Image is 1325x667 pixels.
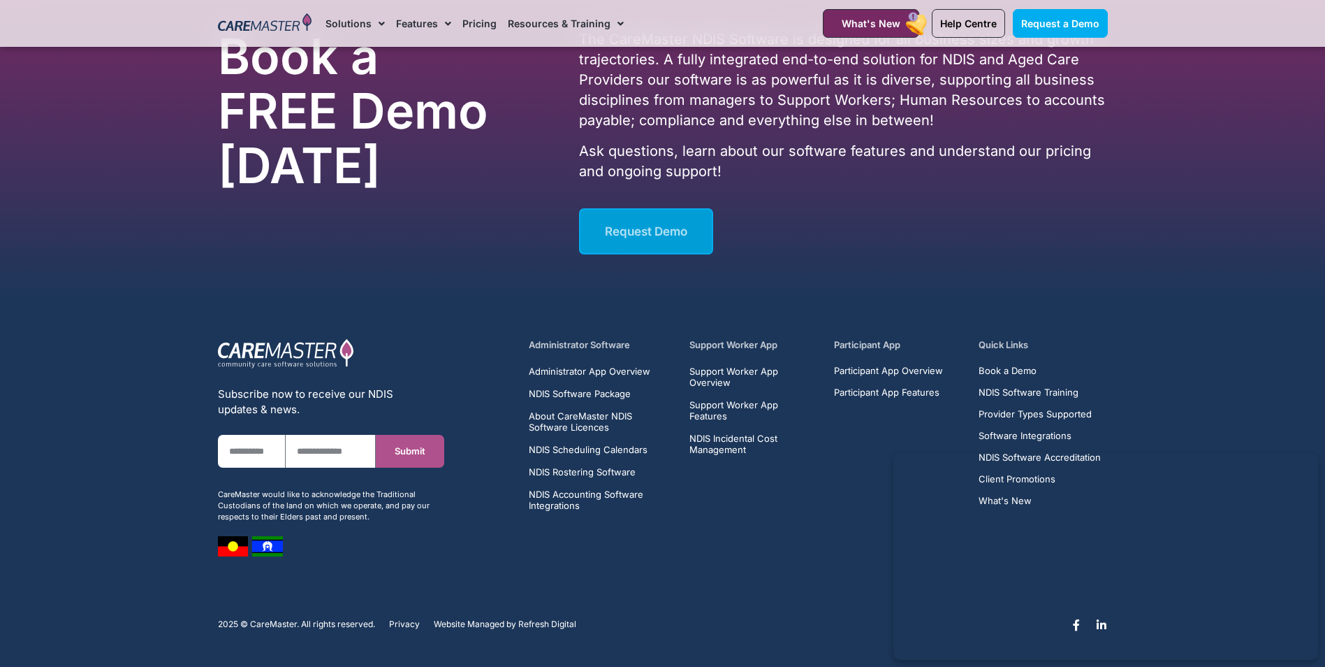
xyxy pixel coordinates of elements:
a: NDIS Software Accreditation [979,452,1101,463]
h5: Quick Links [979,338,1107,352]
img: image 7 [218,536,248,557]
h5: Support Worker App [689,338,818,352]
span: NDIS Scheduling Calendars [529,444,647,455]
p: The CareMaster NDIS Software is designed for all business sizes and growth trajectories. A fully ... [579,29,1107,131]
span: What's New [842,17,900,29]
a: Support Worker App Features [689,399,818,422]
a: NDIS Software Package [529,388,673,399]
a: Request a Demo [1013,9,1108,38]
span: Participant App Features [834,387,939,398]
img: image 8 [252,536,283,557]
a: What's New [823,9,919,38]
a: Participant App Features [834,387,943,398]
span: Request a Demo [1021,17,1099,29]
a: Provider Types Supported [979,409,1101,419]
span: Software Integrations [979,431,1071,441]
span: Submit [395,446,425,457]
a: About CareMaster NDIS Software Licences [529,410,673,433]
a: NDIS Scheduling Calendars [529,444,673,455]
a: NDIS Software Training [979,387,1101,398]
a: Help Centre [932,9,1005,38]
span: Website Managed by [434,619,516,629]
a: Support Worker App Overview [689,366,818,388]
a: Administrator App Overview [529,366,673,377]
img: CareMaster Logo Part [218,338,354,369]
p: 2025 © CareMaster. All rights reserved. [218,619,375,629]
span: NDIS Software Package [529,388,631,399]
a: Participant App Overview [834,366,943,376]
a: NDIS Incidental Cost Management [689,433,818,455]
span: Help Centre [940,17,997,29]
span: NDIS Software Training [979,387,1078,398]
h2: Book a FREE Demo [DATE] [218,29,507,193]
button: Submit [376,435,444,468]
h5: Participant App [834,338,962,352]
span: Request Demo [605,224,687,238]
span: Provider Types Supported [979,409,1092,419]
a: Privacy [389,619,420,629]
a: Software Integrations [979,431,1101,441]
iframe: Popup CTA [893,453,1318,660]
span: Book a Demo [979,366,1037,376]
img: CareMaster Logo [218,13,312,34]
a: Request Demo [579,208,713,254]
p: Ask questions, learn about our software features and understand our pricing and ongoing support! [579,141,1107,182]
a: Refresh Digital [518,619,576,629]
a: NDIS Rostering Software [529,466,673,478]
div: Subscribe now to receive our NDIS updates & news. [218,387,444,417]
h5: Administrator Software [529,338,673,352]
a: NDIS Accounting Software Integrations [529,489,673,511]
a: Book a Demo [979,366,1101,376]
div: CareMaster would like to acknowledge the Traditional Custodians of the land on which we operate, ... [218,489,444,522]
span: NDIS Rostering Software [529,466,636,478]
span: Administrator App Overview [529,366,650,377]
